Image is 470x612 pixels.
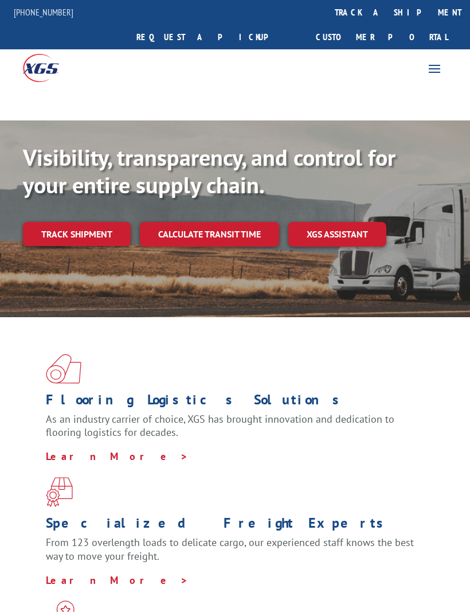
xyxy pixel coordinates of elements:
a: Customer Portal [307,25,456,49]
img: xgs-icon-focused-on-flooring-red [46,477,73,507]
a: Calculate transit time [140,222,279,247]
p: From 123 overlength loads to delicate cargo, our experienced staff knows the best way to move you... [46,536,416,574]
a: Learn More > [46,450,189,463]
b: Visibility, transparency, and control for your entire supply chain. [23,142,395,200]
h1: Specialized Freight Experts [46,516,416,536]
a: Request a pickup [128,25,293,49]
a: Track shipment [23,222,131,246]
img: xgs-icon-total-supply-chain-intelligence-red [46,354,81,384]
a: [PHONE_NUMBER] [14,6,73,18]
span: As an industry carrier of choice, XGS has brought innovation and dedication to flooring logistics... [46,412,394,439]
a: XGS ASSISTANT [288,222,386,247]
h1: Flooring Logistics Solutions [46,393,416,412]
a: Learn More > [46,574,189,587]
